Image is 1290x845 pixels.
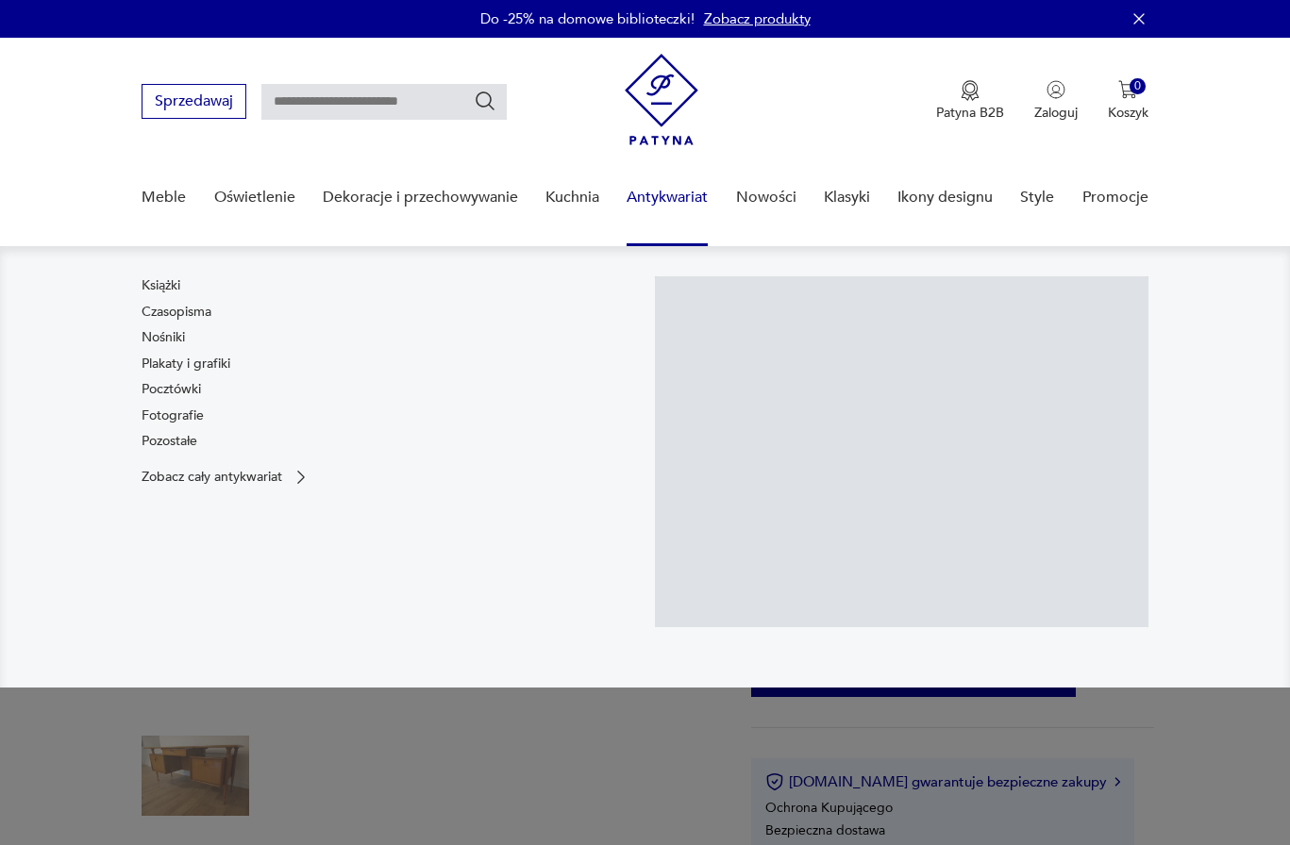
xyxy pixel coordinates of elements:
button: Szukaj [474,90,496,112]
a: Ikona medaluPatyna B2B [936,80,1004,122]
a: Ikony designu [897,161,993,234]
p: Koszyk [1108,104,1148,122]
button: Patyna B2B [936,80,1004,122]
img: Ikonka użytkownika [1047,80,1065,99]
a: Książki [142,276,180,295]
a: Sprzedawaj [142,96,246,109]
a: Plakaty i grafiki [142,355,230,373]
p: Patyna B2B [936,104,1004,122]
a: Fotografie [142,406,204,425]
p: Zobacz cały antykwariat [142,471,282,483]
a: Kuchnia [545,161,599,234]
button: Sprzedawaj [142,84,246,119]
a: Style [1020,161,1054,234]
button: 0Koszyk [1108,80,1148,122]
a: Nośniki [142,328,185,347]
img: Ikona medalu [961,80,980,101]
a: Meble [142,161,186,234]
img: Ikona koszyka [1118,80,1137,99]
a: Promocje [1082,161,1148,234]
a: Klasyki [824,161,870,234]
a: Antykwariat [627,161,708,234]
button: Zaloguj [1034,80,1078,122]
a: Zobacz produkty [704,9,811,28]
a: Pozostałe [142,432,197,451]
a: Czasopisma [142,303,211,322]
a: Nowości [736,161,796,234]
p: Do -25% na domowe biblioteczki! [480,9,695,28]
img: Patyna - sklep z meblami i dekoracjami vintage [625,54,698,145]
a: Pocztówki [142,380,201,399]
a: Oświetlenie [214,161,295,234]
p: Zaloguj [1034,104,1078,122]
div: 0 [1130,78,1146,94]
a: Zobacz cały antykwariat [142,468,310,487]
a: Dekoracje i przechowywanie [323,161,518,234]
